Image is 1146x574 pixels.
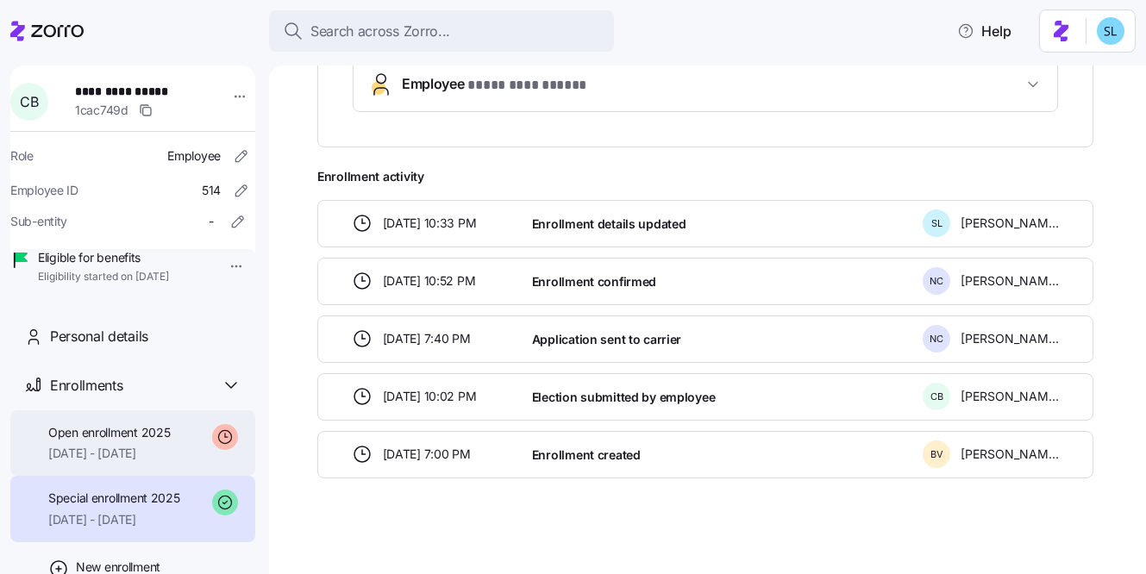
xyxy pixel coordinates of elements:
[930,277,943,286] span: N C
[961,388,1059,405] span: [PERSON_NAME]
[48,424,170,441] span: Open enrollment 2025
[930,392,943,402] span: C B
[931,219,942,228] span: S L
[10,147,34,165] span: Role
[38,270,169,284] span: Eligibility started on [DATE]
[383,330,471,347] span: [DATE] 7:40 PM
[532,273,656,290] span: Enrollment confirmed
[50,375,122,396] span: Enrollments
[48,511,180,528] span: [DATE] - [DATE]
[48,490,180,507] span: Special enrollment 2025
[957,21,1011,41] span: Help
[10,213,67,230] span: Sub-entity
[383,446,471,463] span: [DATE] 7:00 PM
[50,326,148,347] span: Personal details
[930,334,943,344] span: N C
[930,450,943,459] span: B V
[48,445,170,462] span: [DATE] - [DATE]
[10,182,78,199] span: Employee ID
[383,215,477,232] span: [DATE] 10:33 PM
[269,10,614,52] button: Search across Zorro...
[532,215,686,233] span: Enrollment details updated
[75,102,128,119] span: 1cac749d
[209,213,214,230] span: -
[943,14,1025,48] button: Help
[961,215,1059,232] span: [PERSON_NAME]
[167,147,221,165] span: Employee
[402,73,594,97] span: Employee
[383,388,477,405] span: [DATE] 10:02 PM
[1097,17,1124,45] img: 7c620d928e46699fcfb78cede4daf1d1
[532,389,716,406] span: Election submitted by employee
[961,330,1059,347] span: [PERSON_NAME]
[383,272,476,290] span: [DATE] 10:52 PM
[202,182,221,199] span: 514
[317,168,1093,185] span: Enrollment activity
[961,272,1059,290] span: [PERSON_NAME]
[532,446,641,464] span: Enrollment created
[310,21,450,42] span: Search across Zorro...
[961,446,1059,463] span: [PERSON_NAME]
[20,95,38,109] span: C B
[38,249,169,266] span: Eligible for benefits
[532,331,681,348] span: Application sent to carrier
